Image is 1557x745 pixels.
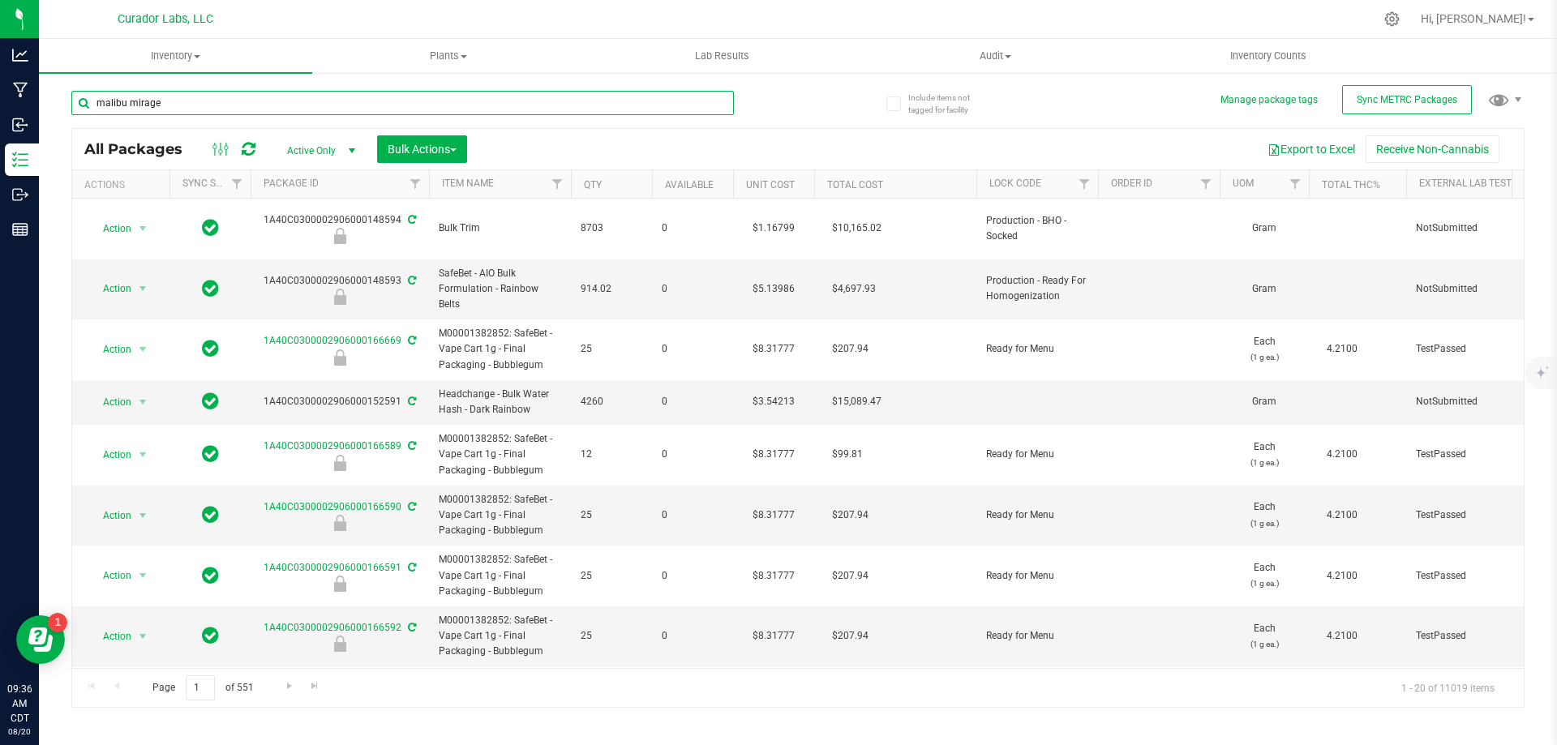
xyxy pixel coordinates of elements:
[439,492,561,539] span: M00001382852: SafeBet - Vape Cart 1g - Final Packaging - Bubblegum
[824,277,884,301] span: $4,697.93
[405,501,416,512] span: Sync from Compliance System
[1071,170,1098,198] a: Filter
[1282,170,1309,198] a: Filter
[202,216,219,239] span: In Sync
[1229,221,1299,236] span: Gram
[12,186,28,203] inline-svg: Outbound
[48,613,67,632] iframe: Resource center unread badge
[405,275,416,286] span: Sync from Compliance System
[12,221,28,238] inline-svg: Reports
[1229,394,1299,409] span: Gram
[84,140,199,158] span: All Packages
[224,170,251,198] a: Filter
[581,447,642,462] span: 12
[84,179,163,191] div: Actions
[88,217,132,240] span: Action
[1366,135,1499,163] button: Receive Non-Cannabis
[405,622,416,633] span: Sync from Compliance System
[662,341,723,357] span: 0
[824,337,877,361] span: $207.94
[264,440,401,452] a: 1A40C0300002906000166589
[402,170,429,198] a: Filter
[860,49,1131,63] span: Audit
[202,390,219,413] span: In Sync
[248,576,431,592] div: Ready for Menu
[986,447,1088,462] span: Ready for Menu
[405,562,416,573] span: Sync from Compliance System
[1342,85,1472,114] button: Sync METRC Packages
[88,391,132,413] span: Action
[405,396,416,407] span: Sync from Compliance System
[1319,443,1366,466] span: 4.2100
[248,273,431,305] div: 1A40C0300002906000148593
[581,628,642,644] span: 25
[824,443,871,466] span: $99.81
[439,326,561,373] span: M00001382852: SafeBet - Vape Cart 1g - Final Packaging - Bubblegum
[824,503,877,527] span: $207.94
[88,564,132,587] span: Action
[248,289,431,305] div: Production - Ready For Homogenization
[733,199,814,259] td: $1.16799
[733,667,814,728] td: $8.31777
[39,39,312,73] a: Inventory
[439,266,561,313] span: SafeBet - AIO Bulk Formulation - Rainbow Belts
[118,12,213,26] span: Curador Labs, LLC
[859,39,1132,73] a: Audit
[673,49,771,63] span: Lab Results
[264,335,401,346] a: 1A40C0300002906000166669
[662,221,723,236] span: 0
[7,682,32,726] p: 09:36 AM CDT
[662,628,723,644] span: 0
[133,625,153,648] span: select
[1229,281,1299,297] span: Gram
[439,387,561,417] span: Headchange - Bulk Water Hash - Dark Rainbow
[1319,624,1366,648] span: 4.2100
[827,179,883,191] a: Total Cost
[662,568,723,584] span: 0
[581,568,642,584] span: 25
[581,341,642,357] span: 25
[439,613,561,660] span: M00001382852: SafeBet - Vape Cart 1g - Final Packaging - Bubblegum
[303,675,327,697] a: Go to the last page
[581,221,642,236] span: 8703
[986,213,1088,244] span: Production - BHO - Socked
[264,562,401,573] a: 1A40C0300002906000166591
[1229,499,1299,530] span: Each
[202,443,219,465] span: In Sync
[824,624,877,648] span: $207.94
[662,281,723,297] span: 0
[248,212,431,244] div: 1A40C0300002906000148594
[377,135,467,163] button: Bulk Actions
[824,564,877,588] span: $207.94
[1257,135,1366,163] button: Export to Excel
[733,259,814,320] td: $5.13986
[733,486,814,546] td: $8.31777
[986,628,1088,644] span: Ready for Menu
[1421,12,1526,25] span: Hi, [PERSON_NAME]!
[733,380,814,425] td: $3.54213
[133,564,153,587] span: select
[12,47,28,63] inline-svg: Analytics
[133,338,153,361] span: select
[1229,334,1299,365] span: Each
[277,675,301,697] a: Go to the next page
[12,117,28,133] inline-svg: Inbound
[824,216,890,240] span: $10,165.02
[824,390,890,413] span: $15,089.47
[88,443,132,466] span: Action
[733,319,814,380] td: $8.31777
[133,217,153,240] span: select
[986,273,1088,304] span: Production - Ready For Homogenization
[1382,11,1402,27] div: Manage settings
[439,221,561,236] span: Bulk Trim
[585,39,859,73] a: Lab Results
[1220,93,1318,107] button: Manage package tags
[1132,39,1405,73] a: Inventory Counts
[202,277,219,300] span: In Sync
[1322,179,1380,191] a: Total THC%
[139,675,267,700] span: Page of 551
[312,39,585,73] a: Plants
[16,615,65,664] iframe: Resource center
[405,335,416,346] span: Sync from Compliance System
